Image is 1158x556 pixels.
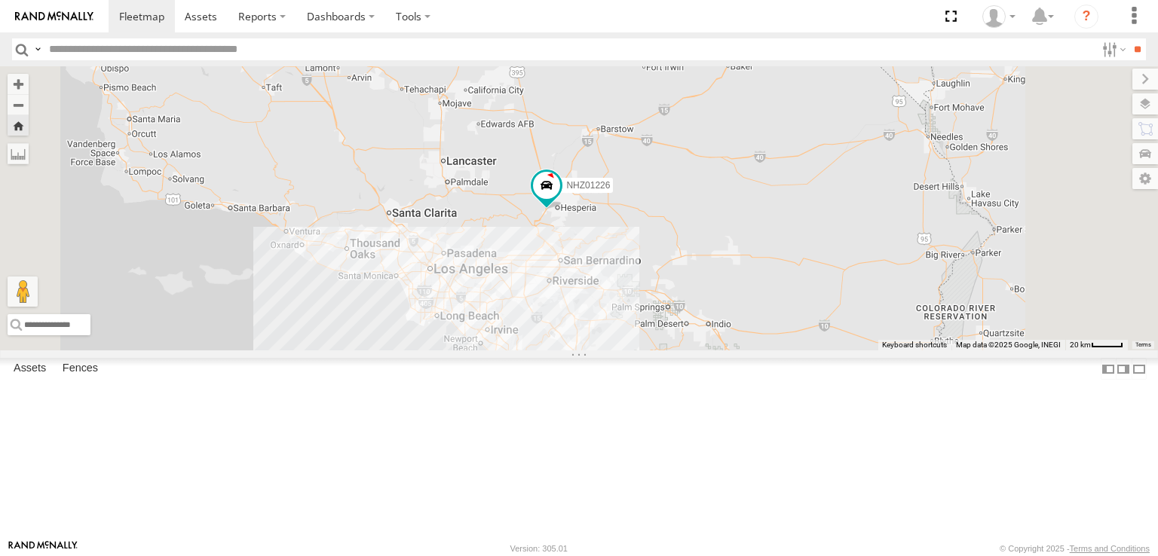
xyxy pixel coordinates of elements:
label: Search Query [32,38,44,60]
a: Terms and Conditions [1070,544,1150,553]
label: Dock Summary Table to the Right [1116,358,1131,380]
label: Dock Summary Table to the Left [1101,358,1116,380]
label: Search Filter Options [1096,38,1129,60]
div: Zulema McIntosch [977,5,1021,28]
button: Zoom Home [8,115,29,136]
button: Zoom out [8,94,29,115]
div: © Copyright 2025 - [1000,544,1150,553]
label: Hide Summary Table [1132,358,1147,380]
span: 20 km [1070,341,1091,349]
button: Drag Pegman onto the map to open Street View [8,276,38,307]
img: rand-logo.svg [15,11,93,22]
button: Map Scale: 20 km per 39 pixels [1065,340,1128,350]
a: Visit our Website [8,541,78,556]
a: Terms [1135,341,1151,347]
div: Version: 305.01 [510,544,568,553]
i: ? [1074,5,1098,29]
label: Measure [8,143,29,164]
span: NHZ01226 [566,179,610,190]
button: Keyboard shortcuts [882,340,947,350]
span: Map data ©2025 Google, INEGI [956,341,1061,349]
label: Map Settings [1132,168,1158,189]
label: Assets [6,359,54,380]
button: Zoom in [8,74,29,94]
label: Fences [55,359,106,380]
